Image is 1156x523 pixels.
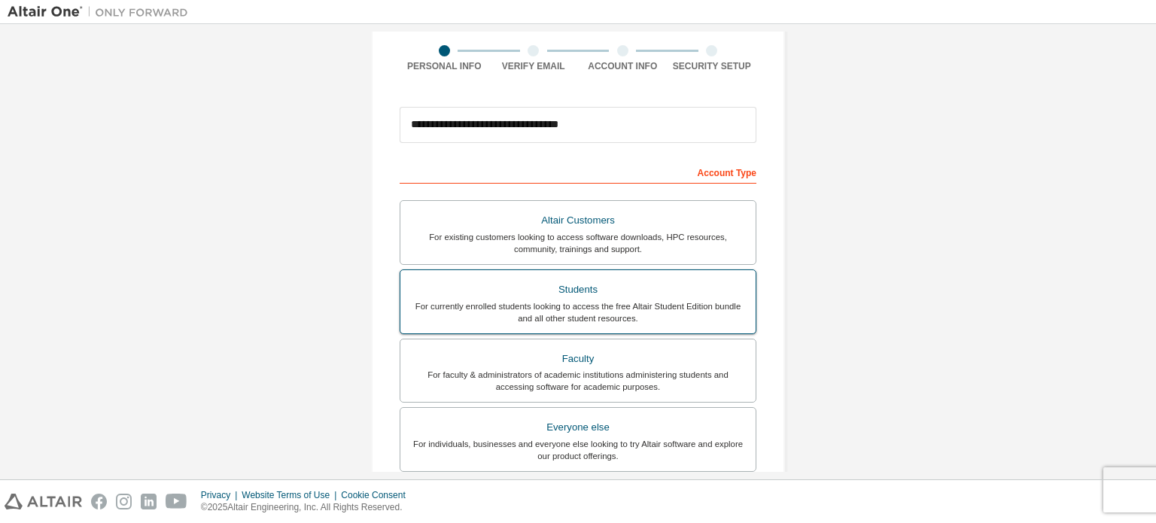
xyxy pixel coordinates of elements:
p: © 2025 Altair Engineering, Inc. All Rights Reserved. [201,501,415,514]
div: Cookie Consent [341,489,414,501]
div: For existing customers looking to access software downloads, HPC resources, community, trainings ... [409,231,747,255]
div: For individuals, businesses and everyone else looking to try Altair software and explore our prod... [409,438,747,462]
img: altair_logo.svg [5,494,82,509]
div: Personal Info [400,60,489,72]
img: youtube.svg [166,494,187,509]
div: Everyone else [409,417,747,438]
div: Account Info [578,60,668,72]
div: For currently enrolled students looking to access the free Altair Student Edition bundle and all ... [409,300,747,324]
img: instagram.svg [116,494,132,509]
img: linkedin.svg [141,494,157,509]
img: Altair One [8,5,196,20]
div: Security Setup [668,60,757,72]
div: Altair Customers [409,210,747,231]
div: Students [409,279,747,300]
div: Faculty [409,348,747,369]
div: For faculty & administrators of academic institutions administering students and accessing softwa... [409,369,747,393]
div: Account Type [400,160,756,184]
div: Verify Email [489,60,579,72]
div: Website Terms of Use [242,489,341,501]
img: facebook.svg [91,494,107,509]
div: Privacy [201,489,242,501]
